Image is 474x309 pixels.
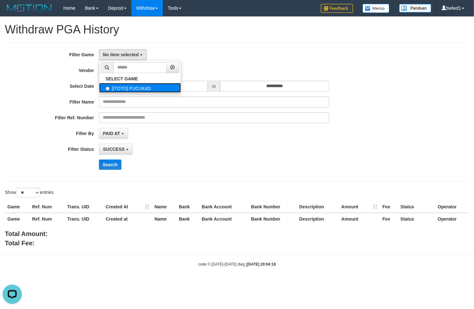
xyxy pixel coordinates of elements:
[103,201,152,213] th: Created At
[99,159,122,170] button: Search
[247,262,276,267] strong: [DATE] 20:04:18
[199,213,249,225] th: Bank Account
[199,201,249,213] th: Bank Account
[103,213,152,225] th: Created at
[103,147,125,152] span: SUCCESS
[106,76,138,81] b: SELECT GAME
[99,49,147,60] button: No item selected
[5,213,30,225] th: Game
[103,52,139,57] span: No item selected
[176,201,199,213] th: Bank
[3,3,22,22] button: Open LiveChat chat widget
[5,240,35,247] b: Total Fee:
[152,201,176,213] th: Name
[363,4,390,13] img: Button%20Memo.svg
[399,4,431,13] img: panduan.png
[65,213,103,225] th: Trans. UID
[30,201,65,213] th: Ref. Num
[297,201,339,213] th: Description
[208,81,220,92] span: to
[5,201,30,213] th: Game
[16,188,40,197] select: Showentries
[249,201,297,213] th: Bank Number
[99,128,128,139] button: PAID AT
[339,213,380,225] th: Amount
[5,188,54,197] label: Show entries
[99,144,133,155] button: SUCCESS
[321,4,353,13] img: Feedback.jpg
[398,213,435,225] th: Status
[5,23,469,36] h1: Withdraw PGA History
[99,75,181,83] a: SELECT GAME
[198,262,276,267] small: code © [DATE]-[DATE] dwg |
[99,83,181,93] label: [ITOTO] PUCUK4D
[103,131,120,136] span: PAID AT
[380,201,398,213] th: Fee
[30,213,65,225] th: Ref. Num
[5,3,54,13] img: MOTION_logo.png
[380,213,398,225] th: Fee
[106,86,110,91] input: [ITOTO] PUCUK4D
[435,201,469,213] th: Operator
[65,201,103,213] th: Trans. UID
[5,230,48,237] b: Total Amount:
[339,201,380,213] th: Amount
[152,213,176,225] th: Name
[297,213,339,225] th: Description
[249,213,297,225] th: Bank Number
[435,213,469,225] th: Operator
[176,213,199,225] th: Bank
[398,201,435,213] th: Status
